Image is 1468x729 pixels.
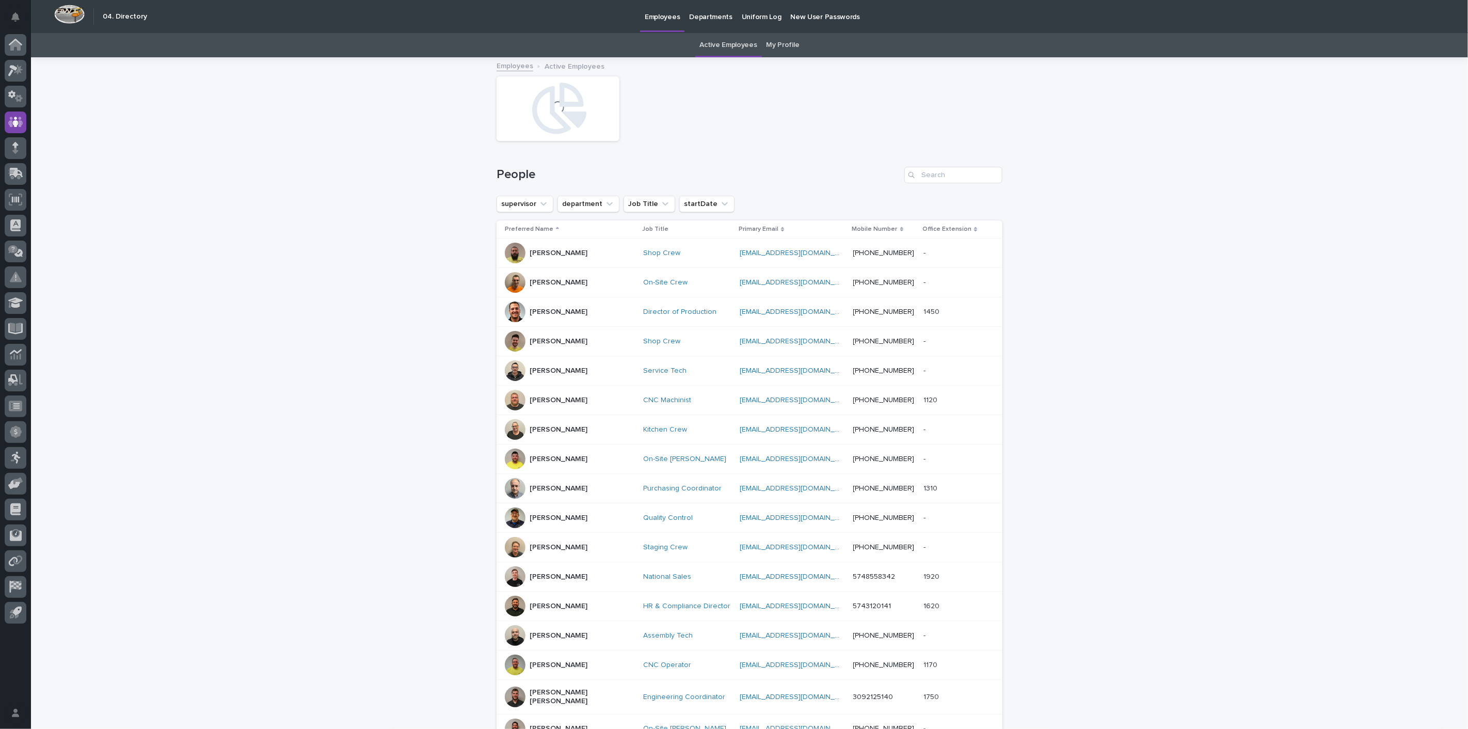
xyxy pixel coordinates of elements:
[5,6,26,28] button: Notifications
[923,482,939,493] p: 1310
[530,425,587,434] p: [PERSON_NAME]
[740,367,856,374] a: [EMAIL_ADDRESS][DOMAIN_NAME]
[497,268,1002,297] tr: [PERSON_NAME]On-Site Crew [EMAIL_ADDRESS][DOMAIN_NAME] [PHONE_NUMBER]--
[497,503,1002,533] tr: [PERSON_NAME]Quality Control [EMAIL_ADDRESS][DOMAIN_NAME] [PHONE_NUMBER]--
[643,514,693,522] a: Quality Control
[530,543,587,552] p: [PERSON_NAME]
[497,562,1002,592] tr: [PERSON_NAME]National Sales [EMAIL_ADDRESS][DOMAIN_NAME] 574855834219201920
[852,224,898,235] p: Mobile Number
[643,573,691,581] a: National Sales
[923,570,942,581] p: 1920
[497,59,533,71] a: Employees
[643,396,691,405] a: CNC Machinist
[530,661,587,670] p: [PERSON_NAME]
[497,297,1002,327] tr: [PERSON_NAME]Director of Production [EMAIL_ADDRESS][DOMAIN_NAME] [PHONE_NUMBER]14501450
[739,224,778,235] p: Primary Email
[853,514,915,521] a: [PHONE_NUMBER]
[853,693,893,701] a: 3092125140
[740,279,856,286] a: [EMAIL_ADDRESS][DOMAIN_NAME]
[922,224,971,235] p: Office Extension
[740,544,856,551] a: [EMAIL_ADDRESS][DOMAIN_NAME]
[923,659,939,670] p: 1170
[853,661,915,669] a: [PHONE_NUMBER]
[530,631,587,640] p: [PERSON_NAME]
[923,600,942,611] p: 1620
[740,308,856,315] a: [EMAIL_ADDRESS][DOMAIN_NAME]
[557,196,619,212] button: department
[740,514,856,521] a: [EMAIL_ADDRESS][DOMAIN_NAME]
[853,573,896,580] a: 5748558342
[853,397,915,404] a: [PHONE_NUMBER]
[530,249,587,258] p: [PERSON_NAME]
[530,308,587,316] p: [PERSON_NAME]
[13,12,26,29] div: Notifications
[740,455,856,463] a: [EMAIL_ADDRESS][DOMAIN_NAME]
[643,661,691,670] a: CNC Operator
[530,455,587,464] p: [PERSON_NAME]
[740,632,856,639] a: [EMAIL_ADDRESS][DOMAIN_NAME]
[853,279,915,286] a: [PHONE_NUMBER]
[740,249,856,257] a: [EMAIL_ADDRESS][DOMAIN_NAME]
[923,335,928,346] p: -
[923,306,942,316] p: 1450
[923,423,928,434] p: -
[740,426,856,433] a: [EMAIL_ADDRESS][DOMAIN_NAME]
[740,661,856,669] a: [EMAIL_ADDRESS][DOMAIN_NAME]
[923,629,928,640] p: -
[643,543,688,552] a: Staging Crew
[923,394,939,405] p: 1120
[853,308,915,315] a: [PHONE_NUMBER]
[923,276,928,287] p: -
[767,33,800,57] a: My Profile
[643,425,687,434] a: Kitchen Crew
[497,167,900,182] h1: People
[530,337,587,346] p: [PERSON_NAME]
[923,453,928,464] p: -
[497,533,1002,562] tr: [PERSON_NAME]Staging Crew [EMAIL_ADDRESS][DOMAIN_NAME] [PHONE_NUMBER]--
[853,426,915,433] a: [PHONE_NUMBER]
[740,693,856,701] a: [EMAIL_ADDRESS][DOMAIN_NAME]
[497,651,1002,680] tr: [PERSON_NAME]CNC Operator [EMAIL_ADDRESS][DOMAIN_NAME] [PHONE_NUMBER]11701170
[530,573,587,581] p: [PERSON_NAME]
[497,356,1002,386] tr: [PERSON_NAME]Service Tech [EMAIL_ADDRESS][DOMAIN_NAME] [PHONE_NUMBER]--
[530,602,587,611] p: [PERSON_NAME]
[497,445,1002,474] tr: [PERSON_NAME]On-Site [PERSON_NAME] [EMAIL_ADDRESS][DOMAIN_NAME] [PHONE_NUMBER]--
[530,367,587,375] p: [PERSON_NAME]
[530,484,587,493] p: [PERSON_NAME]
[497,239,1002,268] tr: [PERSON_NAME]Shop Crew [EMAIL_ADDRESS][DOMAIN_NAME] [PHONE_NUMBER]--
[530,688,633,706] p: [PERSON_NAME] [PERSON_NAME]
[643,693,725,702] a: Engineering Coordinator
[923,691,941,702] p: 1750
[643,631,693,640] a: Assembly Tech
[497,680,1002,715] tr: [PERSON_NAME] [PERSON_NAME]Engineering Coordinator [EMAIL_ADDRESS][DOMAIN_NAME] 309212514017501750
[54,5,85,24] img: Workspace Logo
[853,249,915,257] a: [PHONE_NUMBER]
[545,60,604,71] p: Active Employees
[643,367,687,375] a: Service Tech
[497,327,1002,356] tr: [PERSON_NAME]Shop Crew [EMAIL_ADDRESS][DOMAIN_NAME] [PHONE_NUMBER]--
[497,415,1002,445] tr: [PERSON_NAME]Kitchen Crew [EMAIL_ADDRESS][DOMAIN_NAME] [PHONE_NUMBER]--
[643,308,716,316] a: Director of Production
[643,249,680,258] a: Shop Crew
[700,33,757,57] a: Active Employees
[497,196,553,212] button: supervisor
[679,196,735,212] button: startDate
[740,338,856,345] a: [EMAIL_ADDRESS][DOMAIN_NAME]
[643,337,680,346] a: Shop Crew
[624,196,675,212] button: Job Title
[853,603,891,610] a: 5743120141
[740,603,856,610] a: [EMAIL_ADDRESS][DOMAIN_NAME]
[530,514,587,522] p: [PERSON_NAME]
[497,621,1002,651] tr: [PERSON_NAME]Assembly Tech [EMAIL_ADDRESS][DOMAIN_NAME] [PHONE_NUMBER]--
[923,541,928,552] p: -
[497,474,1002,503] tr: [PERSON_NAME]Purchasing Coordinator [EMAIL_ADDRESS][DOMAIN_NAME] [PHONE_NUMBER]13101310
[923,247,928,258] p: -
[530,396,587,405] p: [PERSON_NAME]
[904,167,1002,183] input: Search
[740,397,856,404] a: [EMAIL_ADDRESS][DOMAIN_NAME]
[740,573,856,580] a: [EMAIL_ADDRESS][DOMAIN_NAME]
[923,512,928,522] p: -
[853,632,915,639] a: [PHONE_NUMBER]
[642,224,668,235] p: Job Title
[853,485,915,492] a: [PHONE_NUMBER]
